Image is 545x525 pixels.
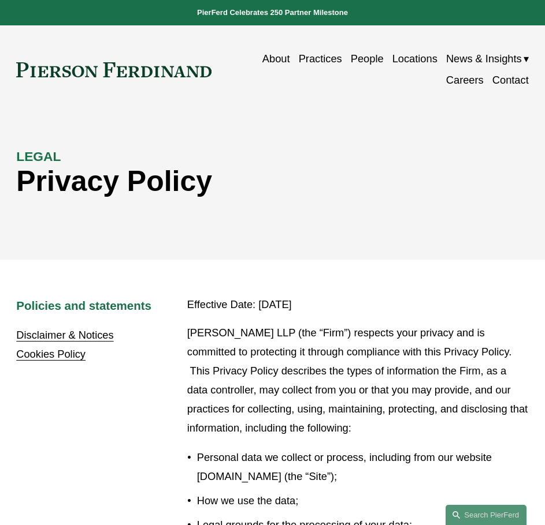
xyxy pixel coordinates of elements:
[299,48,342,70] a: Practices
[16,329,113,341] a: Disclaimer & Notices
[187,324,529,437] p: [PERSON_NAME] LLP (the “Firm”) respects your privacy and is committed to protecting it through co...
[187,295,529,314] p: Effective Date: [DATE]
[16,165,401,198] h1: Privacy Policy
[446,70,484,91] a: Careers
[16,299,151,312] strong: Policies and statements
[351,48,384,70] a: People
[197,492,529,511] p: How we use the data;
[197,448,529,486] p: Personal data we collect or process, including from our website [DOMAIN_NAME] (the “Site”);
[446,505,527,525] a: Search this site
[16,149,61,164] strong: LEGAL
[446,50,522,69] span: News & Insights
[392,48,438,70] a: Locations
[492,70,529,91] a: Contact
[16,348,86,360] a: Cookies Policy
[262,48,290,70] a: About
[446,48,529,70] a: folder dropdown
